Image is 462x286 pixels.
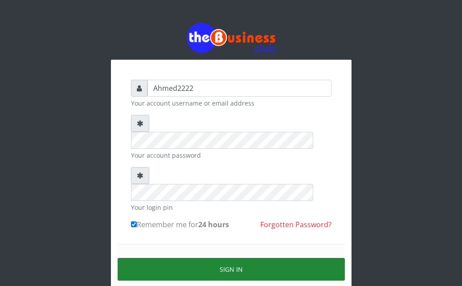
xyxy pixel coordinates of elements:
a: Forgotten Password? [260,220,331,229]
small: Your login pin [131,203,331,212]
button: Sign in [118,258,345,281]
small: Your account username or email address [131,98,331,108]
small: Your account password [131,151,331,160]
b: 24 hours [198,220,229,229]
input: Remember me for24 hours [131,221,137,227]
label: Remember me for [131,219,229,230]
input: Username or email address [147,80,331,97]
